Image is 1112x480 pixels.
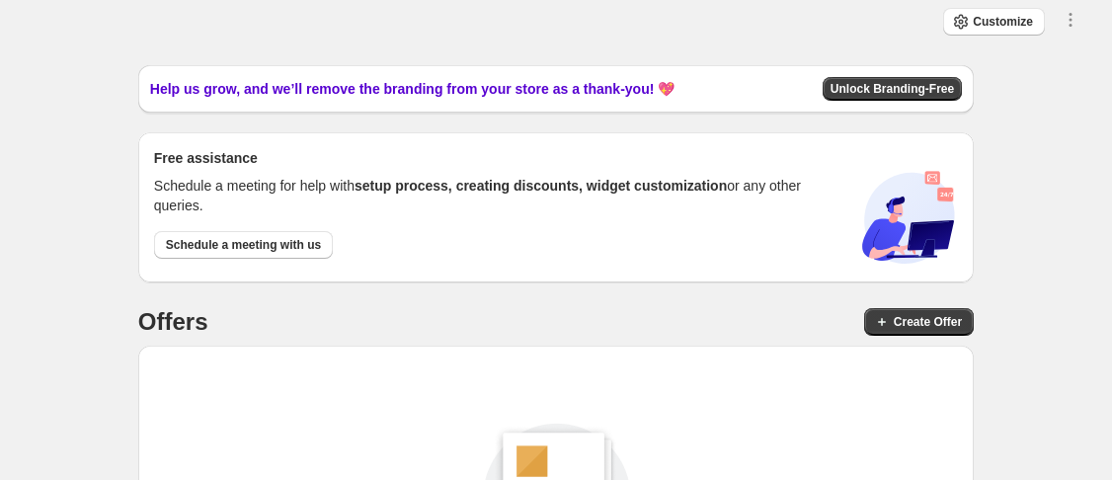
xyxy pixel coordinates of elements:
[355,178,727,194] span: setup process, creating discounts, widget customization
[154,148,258,168] span: Free assistance
[154,231,333,259] a: Schedule a meeting with us
[859,168,958,267] img: book-call-DYLe8nE5.svg
[973,14,1033,30] span: Customize
[150,79,675,99] span: Help us grow, and we’ll remove the branding from your store as a thank-you! 💖
[943,8,1045,36] button: Customize
[154,176,843,215] p: Schedule a meeting for help with or any other queries.
[166,237,321,253] span: Schedule a meeting with us
[138,306,208,338] h4: Offers
[831,81,954,97] span: Unlock Branding-Free
[823,77,962,101] button: Unlock Branding-Free
[864,308,974,336] button: Create Offer
[894,314,962,330] span: Create Offer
